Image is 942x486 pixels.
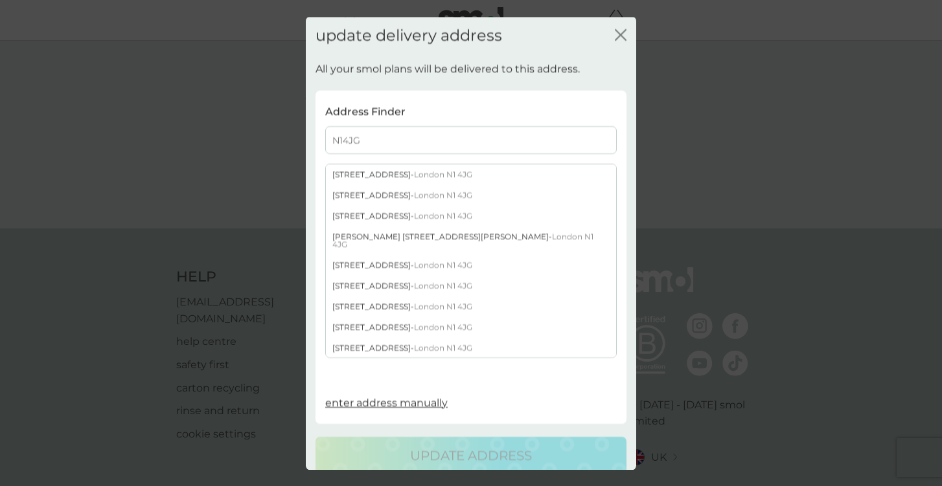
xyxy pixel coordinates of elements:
div: [STREET_ADDRESS] - [326,338,616,359]
span: London N1 4JG [414,170,472,179]
p: All your smol plans will be delivered to this address. [316,61,580,78]
span: London N1 4JG [414,343,472,353]
p: Address Finder [325,103,406,120]
span: London N1 4JG [414,281,472,291]
div: [PERSON_NAME] [STREET_ADDRESS][PERSON_NAME] - [326,226,616,255]
div: [STREET_ADDRESS] - [326,255,616,276]
button: close [615,28,626,42]
p: update address [410,445,532,466]
span: London N1 4JG [414,190,472,200]
div: [STREET_ADDRESS] - [326,164,616,185]
span: London N1 4JG [414,322,472,332]
button: update address [316,437,626,474]
div: [STREET_ADDRESS] - [326,206,616,226]
button: enter address manually [325,394,448,411]
div: [STREET_ADDRESS] - [326,317,616,338]
h2: update delivery address [316,26,502,45]
div: [STREET_ADDRESS] - [326,185,616,206]
div: [STREET_ADDRESS] - [326,276,616,296]
span: London N1 4JG [414,302,472,311]
div: [STREET_ADDRESS] - [326,296,616,317]
span: London N1 4JG [332,232,593,249]
span: London N1 4JG [414,260,472,270]
span: enter address manually [325,396,448,408]
span: London N1 4JG [414,211,472,221]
